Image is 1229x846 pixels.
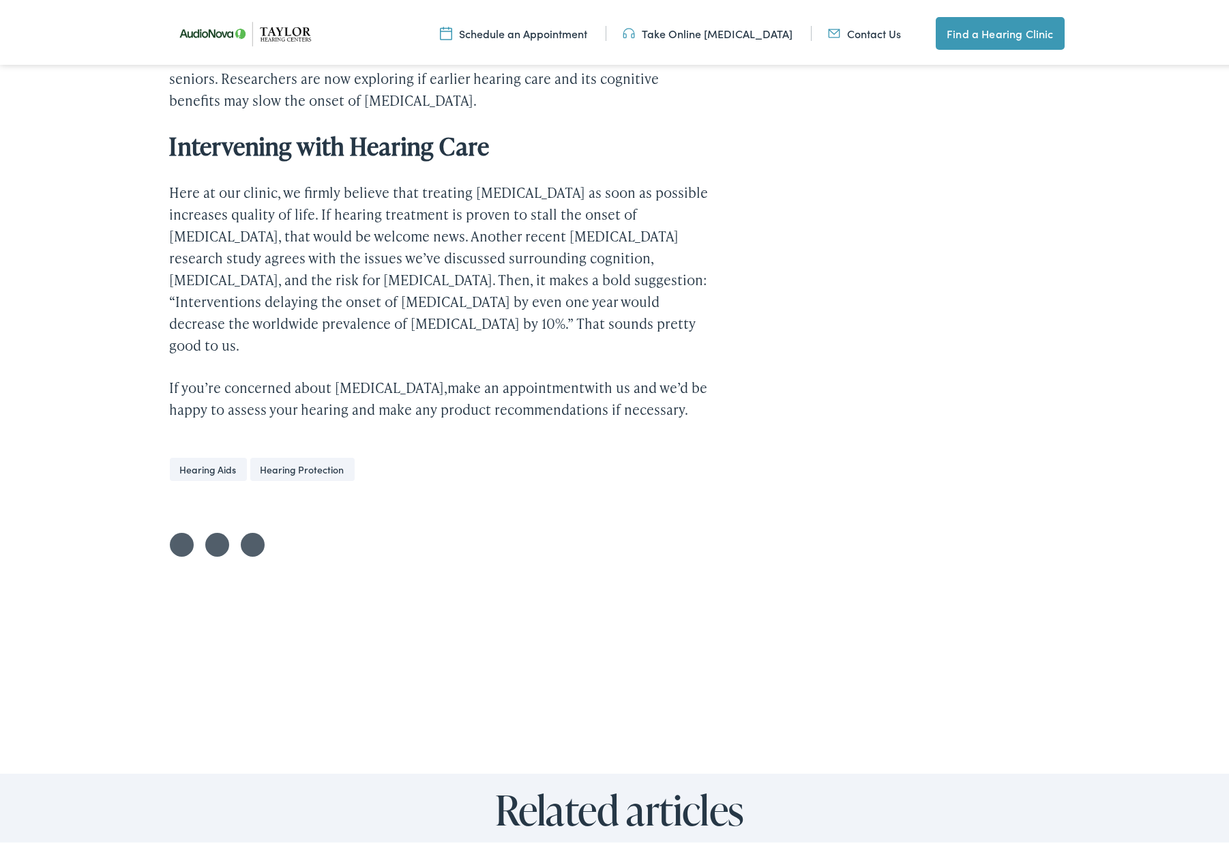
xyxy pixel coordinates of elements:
h2: Related articles [170,784,1070,829]
img: utility icon [623,23,635,38]
p: Even when people are enjoying life with full hearing, there are many other factors, such as [MEDI... [170,20,710,108]
a: Share on LinkedIn [241,529,265,553]
a: Schedule an Appointment [440,23,587,38]
img: utility icon [828,23,840,38]
a: Contact Us [828,23,901,38]
p: If you’re concerned about [MEDICAL_DATA], with us and we’d be happy to assess your hearing and ma... [170,373,710,417]
a: make an appointment [448,375,585,394]
a: Find a Hearing Clinic [936,14,1064,46]
img: utility icon [440,23,452,38]
a: Share on Facebook [205,529,229,553]
a: Share on Twitter [170,529,194,553]
a: Hearing Protection [250,454,355,478]
strong: Intervening with Hearing Care [170,126,490,160]
a: Hearing Aids [170,454,247,478]
p: Here at our clinic, we firmly believe that treating [MEDICAL_DATA] as soon as possible increases ... [170,178,710,353]
a: Take Online [MEDICAL_DATA] [623,23,793,38]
